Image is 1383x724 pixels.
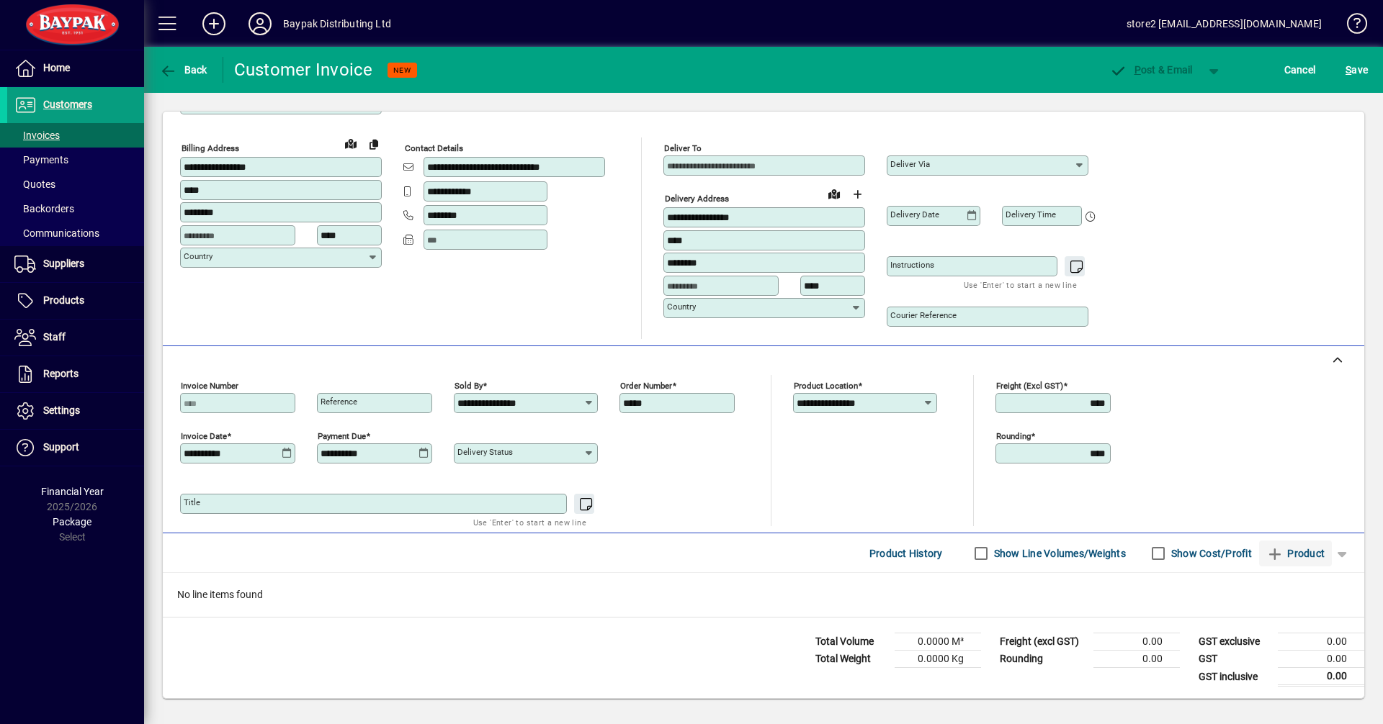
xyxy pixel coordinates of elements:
td: 0.0000 M³ [895,633,981,651]
mat-label: Courier Reference [890,310,957,320]
mat-label: Delivery time [1006,209,1056,220]
mat-label: Delivery date [890,209,939,220]
mat-label: Payment due [318,431,366,441]
span: NEW [393,65,411,75]
td: 0.0000 Kg [895,651,981,668]
mat-label: Rounding [996,431,1031,441]
mat-label: Country [184,251,212,261]
td: 0.00 [1278,633,1364,651]
span: Backorders [14,203,74,214]
mat-label: Invoice number [181,381,238,391]
button: Add [191,11,237,37]
span: ave [1346,58,1368,81]
a: Settings [7,393,144,429]
button: Save [1342,57,1371,83]
button: Choose address [846,183,869,206]
mat-hint: Use 'Enter' to start a new line [964,276,1077,293]
span: Product [1266,542,1325,565]
div: No line items found [163,573,1364,617]
span: Quotes [14,178,55,190]
a: Suppliers [7,246,144,282]
td: 0.00 [1278,651,1364,668]
td: Total Volume [808,633,895,651]
td: Freight (excl GST) [993,633,1093,651]
a: Reports [7,356,144,392]
mat-label: Deliver To [664,143,702,153]
app-page-header-button: Back [144,57,223,83]
mat-label: Order number [620,381,672,391]
mat-hint: Use 'Enter' to start a new line [473,514,586,530]
mat-label: Deliver via [890,159,930,169]
label: Show Line Volumes/Weights [991,546,1126,561]
span: Reports [43,368,79,379]
span: ost & Email [1109,64,1193,76]
span: Products [43,294,84,306]
a: Invoices [7,123,144,148]
a: Communications [7,221,144,245]
a: Home [7,50,144,86]
span: Settings [43,404,80,416]
button: Back [156,57,211,83]
a: Payments [7,148,144,172]
td: GST exclusive [1191,633,1278,651]
mat-label: Instructions [890,260,934,270]
span: Home [43,62,70,73]
td: Rounding [993,651,1093,668]
a: Quotes [7,172,144,196]
a: Products [7,283,144,319]
mat-label: Freight (excl GST) [996,381,1063,391]
mat-label: Sold by [455,381,483,391]
span: Cancel [1284,58,1316,81]
td: GST [1191,651,1278,668]
a: Backorders [7,196,144,221]
span: P [1134,64,1141,76]
mat-label: Invoice date [181,431,227,441]
button: Cancel [1281,57,1320,83]
span: Payments [14,154,68,166]
a: View on map [339,132,362,155]
mat-label: Title [184,497,200,507]
span: Support [43,441,79,453]
mat-label: Product location [794,381,858,391]
span: Financial Year [41,486,104,497]
span: Customers [43,99,92,110]
div: Customer Invoice [234,58,373,81]
td: 0.00 [1093,633,1180,651]
td: Total Weight [808,651,895,668]
span: Suppliers [43,258,84,269]
a: Support [7,430,144,466]
button: Product History [864,540,949,566]
span: Staff [43,331,66,343]
mat-label: Delivery status [457,447,513,457]
span: Product History [869,542,943,565]
mat-label: Country [667,302,696,312]
div: store2 [EMAIL_ADDRESS][DOMAIN_NAME] [1127,12,1322,35]
button: Post & Email [1102,57,1200,83]
a: Staff [7,320,144,356]
a: Knowledge Base [1336,3,1365,50]
td: 0.00 [1093,651,1180,668]
span: S [1346,64,1351,76]
label: Show Cost/Profit [1168,546,1252,561]
button: Product [1259,540,1332,566]
span: Invoices [14,130,60,141]
span: Communications [14,227,99,239]
a: View on map [823,182,846,205]
button: Profile [237,11,283,37]
td: GST inclusive [1191,668,1278,686]
div: Baypak Distributing Ltd [283,12,391,35]
td: 0.00 [1278,668,1364,686]
span: Back [159,64,207,76]
span: Package [53,516,91,528]
button: Copy to Delivery address [362,132,385,155]
mat-label: Reference [321,397,357,407]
